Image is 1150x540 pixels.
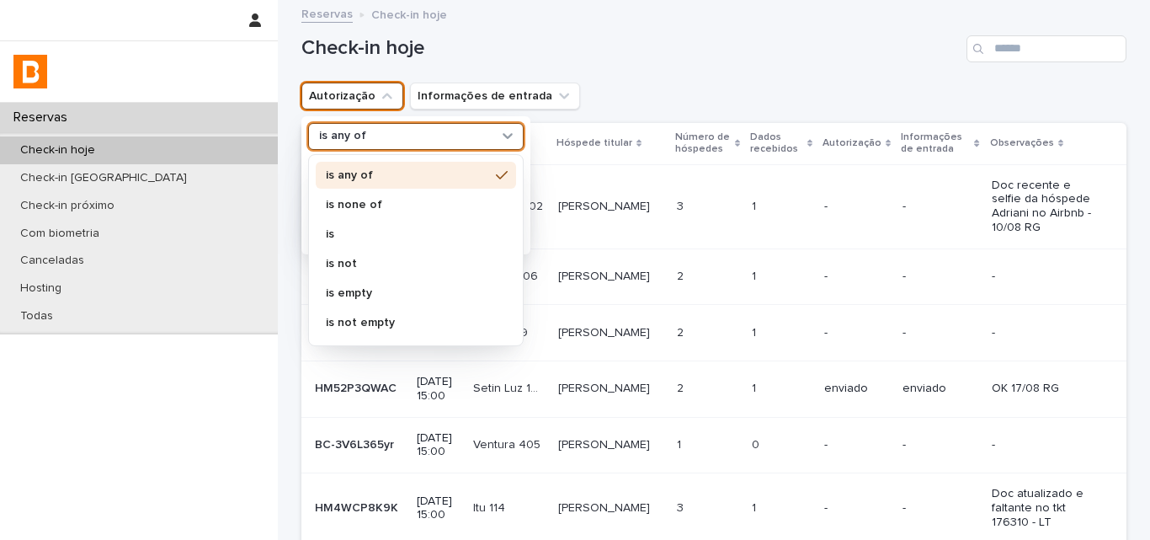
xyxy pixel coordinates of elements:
p: 3 [677,498,687,516]
p: 1 [752,196,759,214]
p: Hóspede titular [556,134,632,152]
p: Check-in próximo [7,199,128,213]
tr: HM52P3QWACHM52P3QWAC [DATE] 15:00Setin Luz 1813Setin Luz 1813 [PERSON_NAME][PERSON_NAME] 22 11 en... [301,361,1126,417]
p: - [902,270,977,284]
p: [DATE] 15:00 [417,495,460,523]
p: Doc atualizado e faltante no tkt 176310 - LT [992,487,1099,529]
p: Todas [7,309,67,323]
p: - [992,270,1099,284]
p: 3 [677,196,687,214]
p: - [902,326,977,340]
p: Autorização [823,134,881,152]
p: Alessandra Rangel [558,378,653,396]
p: Doc recente e selfie da hóspede Adriani no Airbnb - 10/08 RG [992,179,1099,235]
p: - [902,200,977,214]
p: Hosting [7,281,75,296]
p: 2 [677,323,687,340]
tr: HMSCXEDN3WHMSCXEDN3W [DATE] 15:00Oscar 419Oscar 419 [PERSON_NAME][PERSON_NAME] 22 11 --- [301,305,1126,361]
p: Edvania Carvalho [558,498,653,516]
p: is [326,228,489,240]
button: Autorização [301,83,403,110]
p: 2 [677,266,687,284]
p: Observações [990,134,1054,152]
p: - [992,438,1099,452]
p: OK 17/08 RG [992,382,1099,396]
p: 1 [677,435,684,452]
button: Informações de entrada [410,83,580,110]
img: zVaNuJHRTjyIjT5M9Xd5 [13,55,47,88]
p: is not empty [326,317,489,329]
p: is empty [326,287,489,299]
p: 1 [752,266,759,284]
p: - [902,501,977,516]
input: Search [966,35,1126,62]
p: Reservas [7,110,81,126]
p: - [824,438,889,452]
p: Check-in hoje [7,143,109,158]
p: Dados recebidos [750,128,802,159]
p: 1 [752,323,759,340]
p: Check-in hoje [371,4,447,23]
tr: HMS85TRWS8HMS85TRWS8 [DATE] 15:00Mercurio 102Mercurio 102 [PERSON_NAME][PERSON_NAME] 33 11 --Doc ... [301,164,1126,249]
p: is any of [326,169,489,181]
p: [PERSON_NAME] [558,323,653,340]
p: [PERSON_NAME] [558,435,653,452]
p: 2 [677,378,687,396]
tr: BC-3V6L365yrBC-3V6L365yr [DATE] 15:00Ventura 405Ventura 405 [PERSON_NAME][PERSON_NAME] 11 00 --- [301,417,1126,473]
p: is none of [326,199,489,211]
p: - [824,200,889,214]
p: Check-in [GEOGRAPHIC_DATA] [7,171,200,185]
p: enviado [902,382,977,396]
tr: BC-PJK8XZyx2BC-PJK8XZyx2 [DATE] 15:00Update 406Update 406 [PERSON_NAME][PERSON_NAME] 22 11 --- [301,249,1126,305]
p: Canceladas [7,254,98,268]
p: - [824,270,889,284]
p: - [902,438,977,452]
p: Informações de entrada [901,128,970,159]
p: BC-3V6L365yr [315,435,397,452]
p: Com biometria [7,227,113,241]
p: [DATE] 15:00 [417,375,460,404]
p: Número de hóspedes [675,128,731,159]
p: [PERSON_NAME] [558,266,653,284]
p: [DATE] 15:00 [417,431,460,460]
p: - [824,501,889,516]
p: Itu 114 [473,498,508,516]
p: HM52P3QWAC [315,378,400,396]
h1: Check-in hoje [301,36,960,61]
p: [PERSON_NAME] [558,196,653,214]
p: Setin Luz 1813 [473,378,548,396]
p: is not [326,258,489,270]
p: is any of [319,129,366,143]
p: 0 [752,435,763,452]
p: enviado [824,382,889,396]
p: HM4WCP8K9K [315,498,402,516]
p: - [992,326,1099,340]
a: Reservas [301,3,353,23]
p: Ventura 405 [473,435,544,452]
p: 1 [752,498,759,516]
p: - [824,326,889,340]
p: 1 [752,378,759,396]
